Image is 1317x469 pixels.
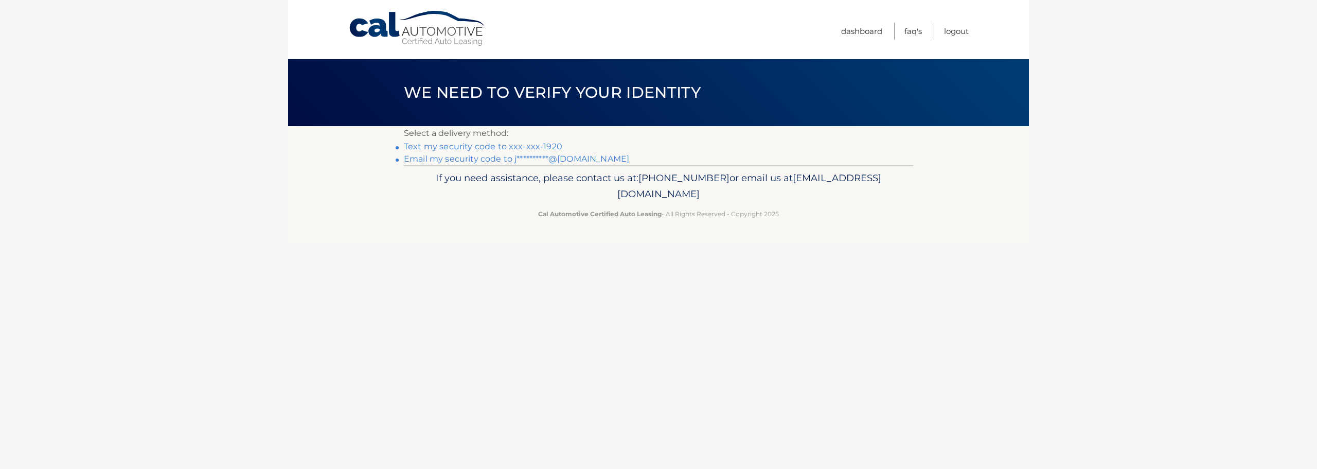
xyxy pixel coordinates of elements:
[944,23,969,40] a: Logout
[411,170,906,203] p: If you need assistance, please contact us at: or email us at
[404,126,913,141] p: Select a delivery method:
[404,154,629,164] a: Email my security code to j**********@[DOMAIN_NAME]
[348,10,487,47] a: Cal Automotive
[638,172,729,184] span: [PHONE_NUMBER]
[841,23,882,40] a: Dashboard
[904,23,922,40] a: FAQ's
[411,209,906,219] p: - All Rights Reserved - Copyright 2025
[538,210,662,218] strong: Cal Automotive Certified Auto Leasing
[404,83,701,102] span: We need to verify your identity
[404,142,562,151] a: Text my security code to xxx-xxx-1920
